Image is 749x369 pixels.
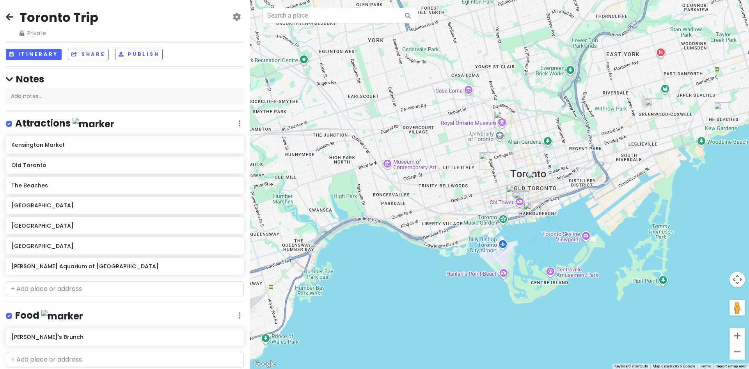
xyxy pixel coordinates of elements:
button: Zoom out [729,344,745,360]
div: CN Tower [512,190,529,207]
h4: Notes [6,73,244,85]
input: Search a place [262,8,418,23]
a: Terms (opens in new tab) [700,364,711,368]
div: Harbourfront Centre [524,202,541,219]
h2: Toronto Trip [20,9,98,26]
h4: Attractions [15,117,114,130]
h6: [GEOGRAPHIC_DATA] [11,242,238,250]
h4: Food [15,309,83,322]
h6: The Beaches [11,182,238,189]
input: + Add place or address [6,352,244,367]
button: Map camera controls [729,272,745,287]
div: 300 Front St W #2514 [506,185,524,202]
img: Google [252,359,277,369]
img: marker [73,118,114,130]
a: Open this area in Google Maps (opens a new window) [252,359,277,369]
h6: [PERSON_NAME] Aquarium of [GEOGRAPHIC_DATA] [11,263,238,270]
span: Private [20,29,98,37]
div: Ripley's Aquarium of Canada [513,191,530,209]
img: marker [41,310,83,322]
h6: [PERSON_NAME]'s Brunch [11,333,238,340]
h6: Kensington Market [11,141,238,148]
h6: [GEOGRAPHIC_DATA] [11,202,238,209]
h6: [GEOGRAPHIC_DATA] [11,222,238,229]
button: Itinerary [6,49,62,60]
div: Royal Ontario Museum [494,111,511,128]
div: Old Toronto [527,171,544,188]
h6: Old Toronto [11,162,238,169]
div: Add notes... [6,88,244,105]
span: Map data ©2025 Google [653,364,695,368]
div: The Beaches [714,102,731,119]
button: Drag Pegman onto the map to open Street View [729,300,745,316]
a: Report a map error [715,364,747,368]
button: Publish [115,49,163,60]
div: Maha's Brunch [645,98,662,116]
div: Kensington Market [479,152,496,169]
button: Zoom in [729,328,745,344]
button: Keyboard shortcuts [614,364,648,369]
button: Share [68,49,108,60]
input: + Add place or address [6,281,244,297]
